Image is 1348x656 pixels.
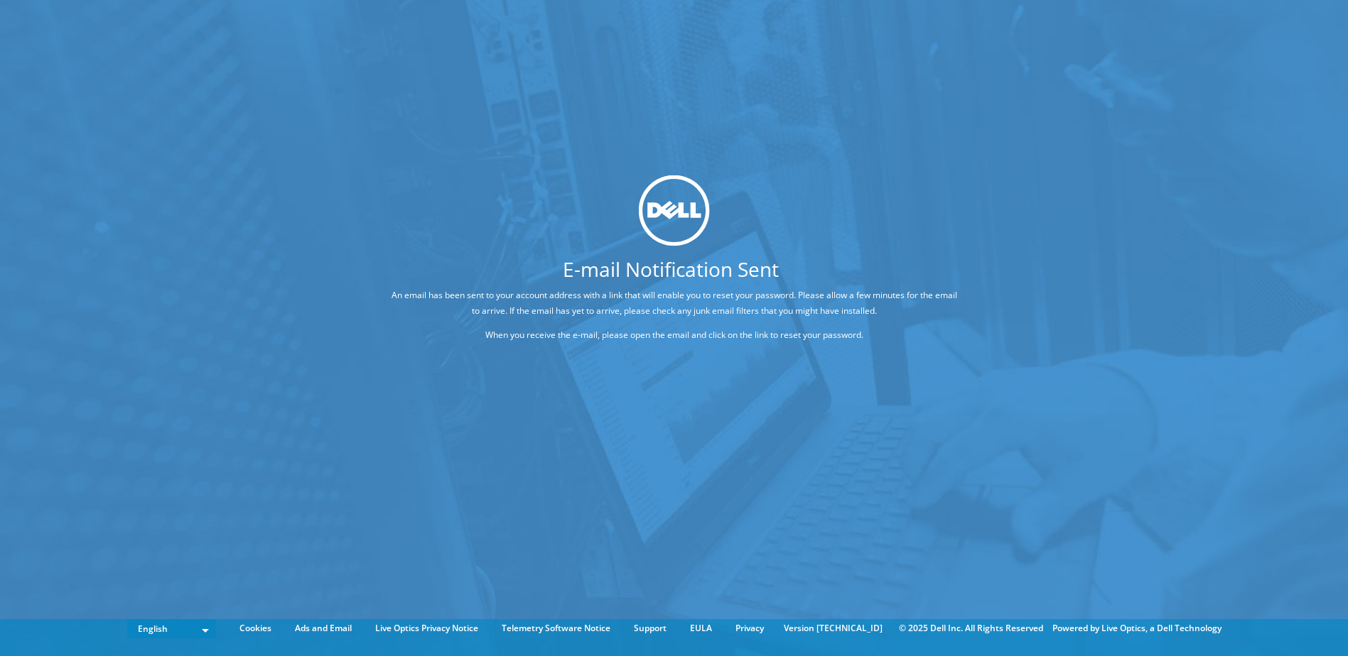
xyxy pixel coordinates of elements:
[491,621,621,636] a: Telemetry Software Notice
[229,621,282,636] a: Cookies
[777,621,890,636] li: Version [TECHNICAL_ID]
[365,621,489,636] a: Live Optics Privacy Notice
[639,175,710,246] img: dell_svg_logo.svg
[1052,621,1222,636] li: Powered by Live Optics, a Dell Technology
[337,259,1004,279] h1: E-mail Notification Sent
[725,621,775,636] a: Privacy
[679,621,723,636] a: EULA
[892,621,1050,636] li: © 2025 Dell Inc. All Rights Reserved
[390,327,958,343] p: When you receive the e-mail, please open the email and click on the link to reset your password.
[390,288,958,319] p: An email has been sent to your account address with a link that will enable you to reset your pas...
[623,621,677,636] a: Support
[284,621,362,636] a: Ads and Email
